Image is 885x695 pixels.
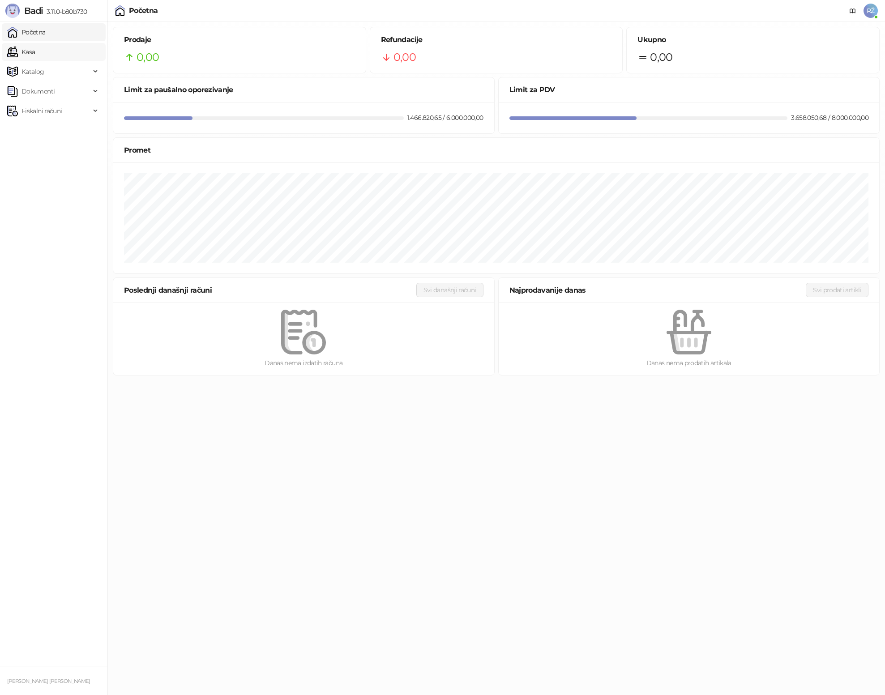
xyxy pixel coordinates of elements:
span: Fiskalni računi [21,102,62,120]
a: Početna [7,23,46,41]
div: Limit za paušalno oporezivanje [124,84,483,95]
h5: Ukupno [637,34,868,45]
span: 3.11.0-b80b730 [43,8,87,16]
div: 1.466.820,65 / 6.000.000,00 [406,113,485,123]
a: Dokumentacija [846,4,860,18]
div: Početna [129,7,158,14]
span: 0,00 [137,49,159,66]
span: 0,00 [393,49,416,66]
h5: Prodaje [124,34,355,45]
div: Poslednji današnji računi [124,285,416,296]
button: Svi prodati artikli [806,283,868,297]
div: Danas nema prodatih artikala [513,358,865,368]
a: Kasa [7,43,35,61]
img: Logo [5,4,20,18]
span: Badi [24,5,43,16]
span: Dokumenti [21,82,55,100]
h5: Refundacije [381,34,612,45]
button: Svi današnji računi [416,283,483,297]
div: Najprodavanije danas [509,285,806,296]
span: 0,00 [650,49,672,66]
span: RŽ [864,4,878,18]
small: [PERSON_NAME] [PERSON_NAME] [7,678,90,684]
span: Katalog [21,63,44,81]
div: Limit za PDV [509,84,869,95]
div: 3.658.050,68 / 8.000.000,00 [789,113,870,123]
div: Promet [124,145,868,156]
div: Danas nema izdatih računa [128,358,480,368]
